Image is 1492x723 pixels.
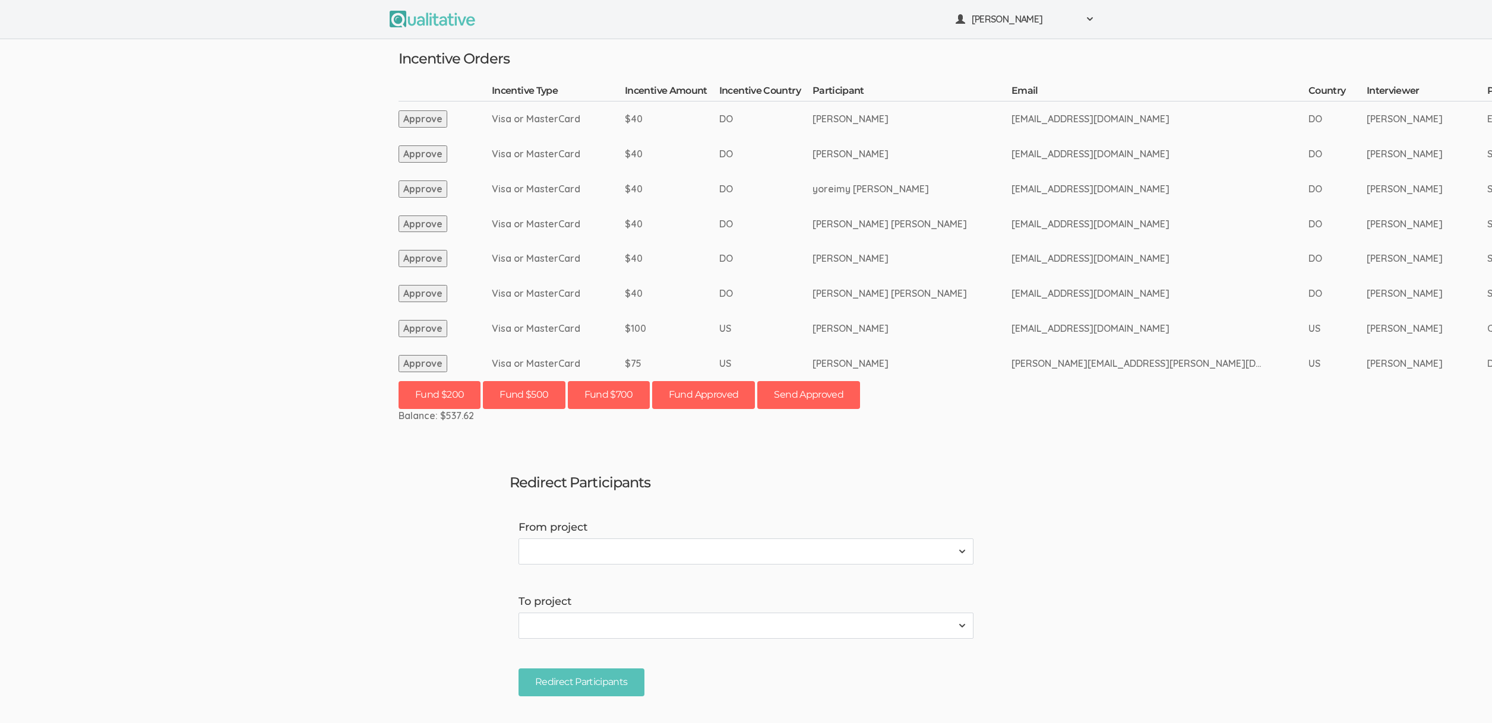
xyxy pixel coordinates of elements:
[1011,137,1308,172] td: [EMAIL_ADDRESS][DOMAIN_NAME]
[625,84,719,101] th: Incentive Amount
[625,276,719,311] td: $40
[1367,276,1487,311] td: [PERSON_NAME]
[1011,241,1308,276] td: [EMAIL_ADDRESS][DOMAIN_NAME]
[1308,102,1367,137] td: DO
[568,381,650,409] button: Fund $700
[719,84,813,101] th: Incentive Country
[492,84,625,101] th: Incentive Type
[1011,172,1308,207] td: [EMAIL_ADDRESS][DOMAIN_NAME]
[519,668,644,696] input: Redirect Participants
[813,311,1011,346] td: [PERSON_NAME]
[1367,346,1487,381] td: [PERSON_NAME]
[1367,207,1487,242] td: [PERSON_NAME]
[719,311,813,346] td: US
[813,346,1011,381] td: [PERSON_NAME]
[1367,241,1487,276] td: [PERSON_NAME]
[519,520,973,535] label: From project
[399,51,1093,66] h3: Incentive Orders
[492,137,625,172] td: Visa or MasterCard
[948,6,1102,33] button: [PERSON_NAME]
[399,250,447,267] button: Approve
[719,346,813,381] td: US
[1308,172,1367,207] td: DO
[719,241,813,276] td: DO
[1308,84,1367,101] th: Country
[399,285,447,302] button: Approve
[719,172,813,207] td: DO
[972,12,1079,26] span: [PERSON_NAME]
[1367,172,1487,207] td: [PERSON_NAME]
[813,84,1011,101] th: Participant
[813,137,1011,172] td: [PERSON_NAME]
[1308,311,1367,346] td: US
[1011,276,1308,311] td: [EMAIL_ADDRESS][DOMAIN_NAME]
[399,320,447,337] button: Approve
[399,215,447,233] button: Approve
[625,207,719,242] td: $40
[399,355,447,372] button: Approve
[1011,346,1308,381] td: [PERSON_NAME][EMAIL_ADDRESS][PERSON_NAME][DOMAIN_NAME]
[1367,311,1487,346] td: [PERSON_NAME]
[492,346,625,381] td: Visa or MasterCard
[399,110,447,128] button: Approve
[492,276,625,311] td: Visa or MasterCard
[719,137,813,172] td: DO
[625,137,719,172] td: $40
[519,594,973,610] label: To project
[1308,241,1367,276] td: DO
[1308,137,1367,172] td: DO
[813,102,1011,137] td: [PERSON_NAME]
[399,381,481,409] button: Fund $200
[399,180,447,198] button: Approve
[813,276,1011,311] td: [PERSON_NAME] [PERSON_NAME]
[390,11,475,27] img: Qualitative
[399,145,447,163] button: Approve
[652,381,756,409] button: Fund Approved
[510,475,982,490] h3: Redirect Participants
[625,346,719,381] td: $75
[719,207,813,242] td: DO
[625,102,719,137] td: $40
[813,172,1011,207] td: yoreimy [PERSON_NAME]
[492,102,625,137] td: Visa or MasterCard
[813,207,1011,242] td: [PERSON_NAME] [PERSON_NAME]
[1011,102,1308,137] td: [EMAIL_ADDRESS][DOMAIN_NAME]
[1367,84,1487,101] th: Interviewer
[813,241,1011,276] td: [PERSON_NAME]
[492,172,625,207] td: Visa or MasterCard
[1308,207,1367,242] td: DO
[399,409,1093,423] div: Balance: $537.62
[492,311,625,346] td: Visa or MasterCard
[1011,207,1308,242] td: [EMAIL_ADDRESS][DOMAIN_NAME]
[1433,666,1492,723] iframe: Chat Widget
[492,207,625,242] td: Visa or MasterCard
[757,381,860,409] button: Send Approved
[625,172,719,207] td: $40
[492,241,625,276] td: Visa or MasterCard
[625,241,719,276] td: $40
[719,102,813,137] td: DO
[1308,346,1367,381] td: US
[1011,84,1308,101] th: Email
[483,381,565,409] button: Fund $500
[1308,276,1367,311] td: DO
[1367,102,1487,137] td: [PERSON_NAME]
[625,311,719,346] td: $100
[719,276,813,311] td: DO
[1011,311,1308,346] td: [EMAIL_ADDRESS][DOMAIN_NAME]
[1367,137,1487,172] td: [PERSON_NAME]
